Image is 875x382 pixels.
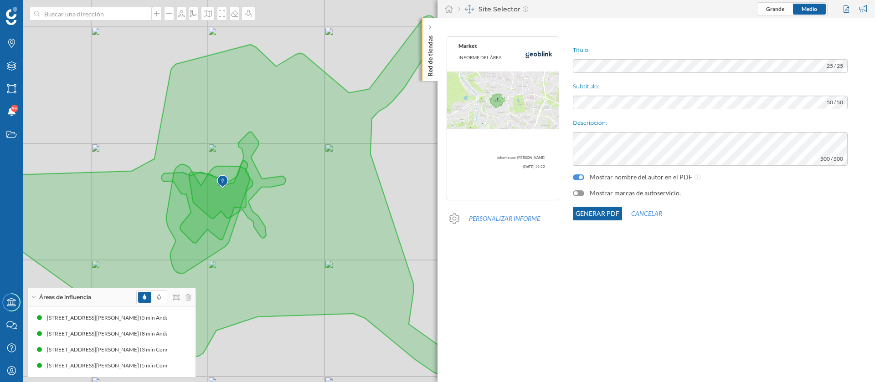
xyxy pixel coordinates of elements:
[44,313,182,322] div: [STREET_ADDRESS][PERSON_NAME] (5 min Andando)
[6,7,17,25] img: Geoblink Logo
[461,153,545,162] p: Informe por: [PERSON_NAME]
[44,329,182,338] div: [STREET_ADDRESS][PERSON_NAME] (8 min Andando)
[766,5,784,12] span: Grande
[18,6,51,15] span: Soporte
[590,173,692,182] label: Mostrar nombre del autor en el PDF
[461,162,545,171] p: [DATE] 19:22
[816,152,848,166] span: 500 / 500
[822,96,848,109] span: 50 / 50
[460,212,549,225] button: Personalizar informe
[573,118,848,127] p: Descripción:
[822,59,848,73] span: 25 / 25
[44,345,192,354] div: [STREET_ADDRESS][PERSON_NAME] (3 min Conduciendo)
[573,46,848,55] p: Título:
[217,173,228,191] img: Marker
[465,5,474,14] img: dashboards-manager.svg
[426,32,435,76] p: Red de tiendas
[44,361,192,370] div: [STREET_ADDRESS][PERSON_NAME] (5 min Conduciendo)
[622,207,671,220] button: Cancelar
[39,293,91,301] span: Áreas de influencia
[458,53,554,62] p: INFORME DEL ÁREA
[573,207,622,220] button: Generar PDF
[12,104,17,113] span: 9+
[458,5,528,14] div: Site Selector
[590,188,681,198] label: Mostrar marcas de autoservicio.
[802,5,817,12] span: Medio
[458,41,554,51] p: Market
[573,82,848,91] p: Subtítulo:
